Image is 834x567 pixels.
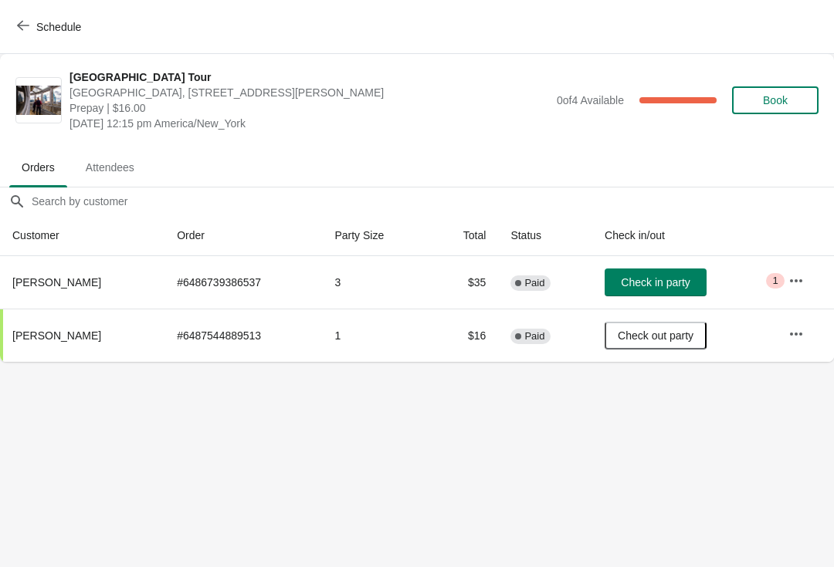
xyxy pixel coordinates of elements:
th: Total [429,215,498,256]
span: 0 of 4 Available [557,94,624,106]
span: [GEOGRAPHIC_DATA], [STREET_ADDRESS][PERSON_NAME] [69,85,549,100]
img: City Hall Tower Tour [16,86,61,116]
td: # 6486739386537 [164,256,322,309]
span: 1 [772,275,778,287]
span: [PERSON_NAME] [12,276,101,289]
span: Prepay | $16.00 [69,100,549,116]
button: Check out party [605,322,707,349]
td: $35 [429,256,498,309]
span: Attendees [73,154,147,181]
span: [PERSON_NAME] [12,329,101,342]
span: Book [763,94,788,106]
button: Check in party [605,268,707,296]
button: Schedule [8,13,93,41]
span: Check in party [621,276,690,289]
button: Book [732,86,819,114]
span: [DATE] 12:15 pm America/New_York [69,116,549,131]
input: Search by customer [31,187,834,215]
td: $16 [429,309,498,362]
span: Orders [9,154,67,181]
span: Schedule [36,21,81,33]
th: Status [498,215,592,256]
th: Party Size [322,215,429,256]
td: 3 [322,256,429,309]
th: Order [164,215,322,256]
th: Check in/out [592,215,776,256]
span: [GEOGRAPHIC_DATA] Tour [69,69,549,85]
td: 1 [322,309,429,362]
span: Paid [524,277,544,289]
td: # 6487544889513 [164,309,322,362]
span: Check out party [618,329,693,342]
span: Paid [524,330,544,343]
